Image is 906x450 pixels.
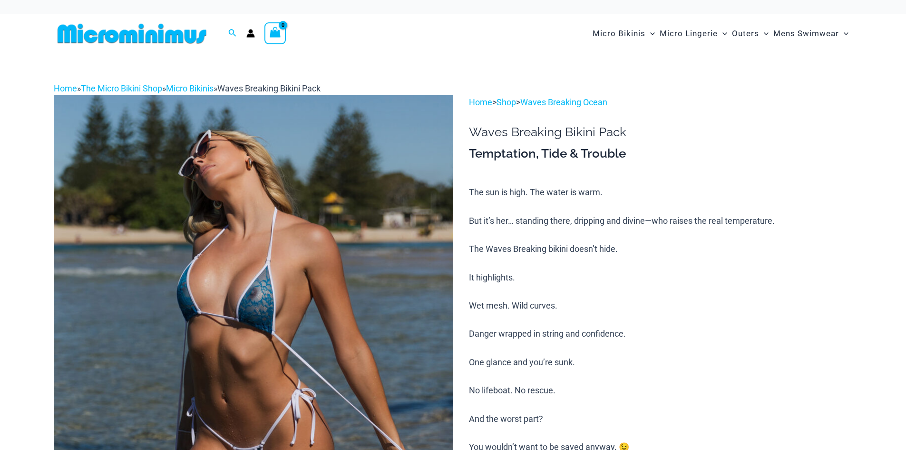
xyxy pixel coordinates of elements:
span: Outers [732,21,759,46]
a: Home [54,83,77,93]
a: Micro BikinisMenu ToggleMenu Toggle [590,19,657,48]
span: Menu Toggle [645,21,655,46]
h3: Temptation, Tide & Trouble [469,146,852,162]
span: Micro Lingerie [660,21,718,46]
a: Search icon link [228,28,237,40]
a: Waves Breaking Ocean [520,97,607,107]
a: Shop [497,97,516,107]
p: > > [469,95,852,110]
span: Mens Swimwear [773,21,839,46]
a: Micro Bikinis [166,83,214,93]
a: View Shopping Cart, empty [264,22,286,44]
nav: Site Navigation [589,18,853,50]
span: » » » [54,83,321,93]
a: Micro LingerieMenu ToggleMenu Toggle [657,19,730,48]
span: Menu Toggle [718,21,727,46]
a: Account icon link [246,29,255,38]
a: OutersMenu ToggleMenu Toggle [730,19,771,48]
h1: Waves Breaking Bikini Pack [469,125,852,140]
img: MM SHOP LOGO FLAT [54,23,210,44]
span: Waves Breaking Bikini Pack [217,83,321,93]
a: Mens SwimwearMenu ToggleMenu Toggle [771,19,851,48]
a: Home [469,97,492,107]
span: Menu Toggle [759,21,769,46]
span: Menu Toggle [839,21,848,46]
span: Micro Bikinis [593,21,645,46]
a: The Micro Bikini Shop [81,83,162,93]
